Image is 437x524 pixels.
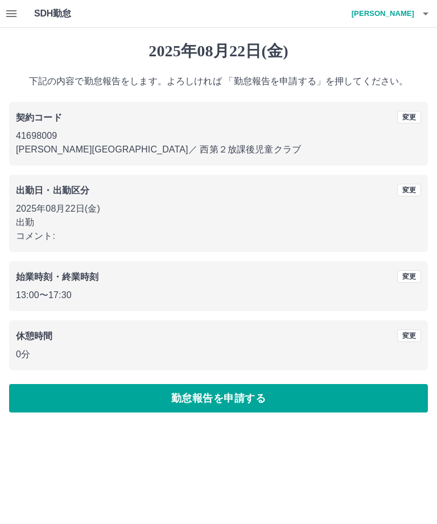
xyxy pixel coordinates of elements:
[397,329,421,342] button: 変更
[16,185,89,195] b: 出勤日・出勤区分
[9,384,428,412] button: 勤怠報告を申請する
[397,111,421,123] button: 変更
[16,129,421,143] p: 41698009
[397,184,421,196] button: 変更
[16,216,421,229] p: 出勤
[16,331,53,341] b: 休憩時間
[9,42,428,61] h1: 2025年08月22日(金)
[16,288,421,302] p: 13:00 〜 17:30
[16,202,421,216] p: 2025年08月22日(金)
[9,75,428,88] p: 下記の内容で勤怠報告をします。よろしければ 「勤怠報告を申請する」を押してください。
[16,272,98,282] b: 始業時刻・終業時刻
[16,143,421,156] p: [PERSON_NAME][GEOGRAPHIC_DATA] ／ 西第２放課後児童クラブ
[397,270,421,283] button: 変更
[16,113,62,122] b: 契約コード
[16,229,421,243] p: コメント:
[16,348,421,361] p: 0分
